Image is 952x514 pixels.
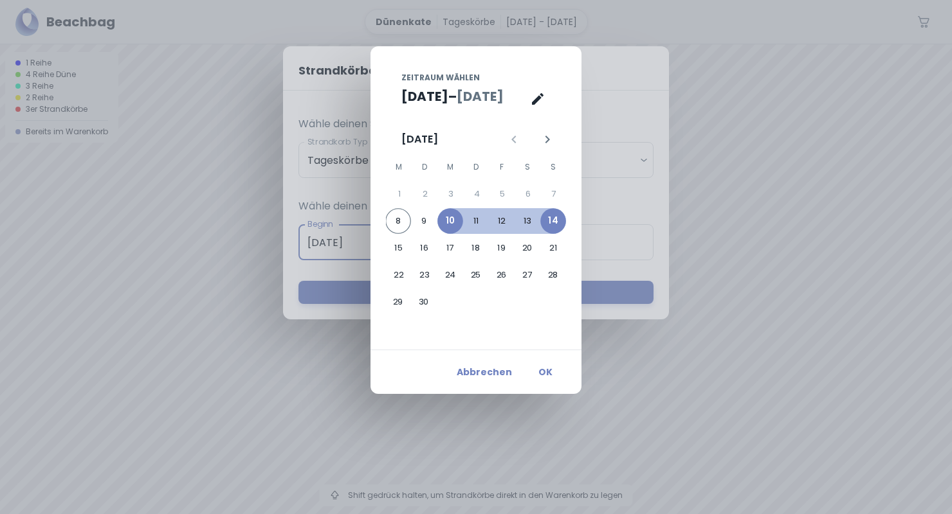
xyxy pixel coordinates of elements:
[515,235,540,261] button: 20
[516,154,539,180] span: Samstag
[411,208,437,234] button: 9
[515,208,540,234] button: 13
[463,262,489,288] button: 25
[464,154,488,180] span: Donnerstag
[387,154,410,180] span: Montag
[385,208,411,234] button: 8
[457,87,504,106] button: [DATE]
[490,154,513,180] span: Freitag
[386,235,412,261] button: 15
[437,262,463,288] button: 24
[401,132,438,147] div: [DATE]
[386,262,412,288] button: 22
[437,235,463,261] button: 17
[542,154,565,180] span: Sonntag
[411,289,437,315] button: 30
[413,154,436,180] span: Dienstag
[385,289,411,315] button: 29
[489,235,515,261] button: 19
[448,87,457,106] h5: –
[412,235,437,261] button: 16
[452,360,517,384] button: Abbrechen
[463,235,489,261] button: 18
[439,154,462,180] span: Mittwoch
[515,262,540,288] button: 27
[525,360,566,384] button: OK
[412,262,437,288] button: 23
[437,208,463,234] button: 10
[401,87,448,106] button: [DATE]
[536,128,558,150] button: Nächster Monat
[489,208,515,234] button: 12
[540,208,566,234] button: 14
[525,86,551,112] button: Kalenderansicht ist geöffnet, zur Texteingabeansicht wechseln
[463,208,489,234] button: 11
[540,262,566,288] button: 28
[540,235,566,261] button: 21
[489,262,515,288] button: 26
[401,72,480,84] span: Zeitraum wählen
